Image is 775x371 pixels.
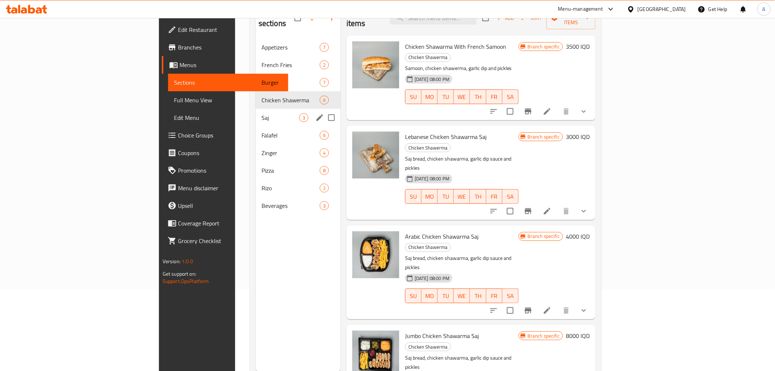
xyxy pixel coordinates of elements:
[405,330,479,341] span: Jumbo Chicken Shawarma Saj
[575,302,593,319] button: show more
[405,64,519,73] p: Samoon, chicken shawerma, garlic dip and pickles
[405,53,450,62] span: Chicken Shawerma
[454,189,470,204] button: WE
[262,43,320,52] span: Appetizers
[256,162,341,179] div: Pizza8
[405,53,451,62] div: Chicken Shawerma
[314,112,325,123] button: edit
[412,76,452,83] span: [DATE] 08:00 PM
[454,89,470,104] button: WE
[558,5,603,14] div: Menu-management
[320,202,329,209] span: 3
[162,21,288,38] a: Edit Restaurant
[579,107,588,116] svg: Show Choices
[543,306,552,315] a: Edit menu item
[300,114,308,121] span: 3
[320,166,329,175] div: items
[457,92,467,102] span: WE
[320,97,329,104] span: 6
[320,150,329,157] span: 4
[412,175,452,182] span: [DATE] 08:00 PM
[424,92,435,102] span: MO
[424,291,435,301] span: MO
[174,113,282,122] span: Edit Menu
[162,38,288,56] a: Branches
[320,201,329,210] div: items
[470,89,486,104] button: TH
[408,92,419,102] span: SU
[256,56,341,74] div: French Fries2
[178,25,282,34] span: Edit Restaurant
[178,219,282,228] span: Coverage Report
[405,289,422,303] button: SU
[162,197,288,214] a: Upsell
[486,89,503,104] button: FR
[441,191,451,202] span: TU
[162,144,288,162] a: Coupons
[525,133,563,140] span: Branch specific
[503,203,518,219] span: Select to update
[763,5,765,13] span: A
[405,131,487,142] span: Lebanese Chicken Shawarma Saj
[163,276,209,286] a: Support.OpsPlatform
[352,41,399,88] img: Chicken Shawarma With French Samoon
[489,92,500,102] span: FR
[543,207,552,216] a: Edit menu item
[486,289,503,303] button: FR
[489,291,500,301] span: FR
[566,331,590,341] h6: 8000 IQD
[320,44,329,51] span: 7
[162,232,288,250] a: Grocery Checklist
[352,132,399,179] img: Lebanese Chicken Shawarma Saj
[262,96,320,104] div: Chicken Shawerma
[519,302,537,319] button: Branch-specific-item
[405,41,506,52] span: Chicken Shawarma With French Samoon
[162,126,288,144] a: Choice Groups
[405,243,451,252] div: Chicken Shawerma
[441,92,451,102] span: TU
[262,113,299,122] span: Saj
[256,74,341,91] div: Burger7
[405,144,450,152] span: Chicken Shawerma
[256,179,341,197] div: Rizo2
[557,302,575,319] button: delete
[162,162,288,179] a: Promotions
[441,291,451,301] span: TU
[320,148,329,157] div: items
[470,289,486,303] button: TH
[473,191,483,202] span: TH
[503,104,518,119] span: Select to update
[566,41,590,52] h6: 3500 IQD
[579,306,588,315] svg: Show Choices
[262,60,320,69] span: French Fries
[162,56,288,74] a: Menus
[505,291,516,301] span: SA
[178,166,282,175] span: Promotions
[470,189,486,204] button: TH
[405,89,422,104] button: SU
[262,131,320,140] span: Falafel
[174,78,282,87] span: Sections
[168,74,288,91] a: Sections
[405,154,519,173] p: Saj bread, chicken shawarma, garlic dip sauce and pickles
[486,189,503,204] button: FR
[405,189,422,204] button: SU
[525,333,563,339] span: Branch specific
[424,191,435,202] span: MO
[320,132,329,139] span: 6
[405,243,450,251] span: Chicken Shawerma
[405,343,450,351] span: Chicken Shawerma
[473,291,483,301] span: TH
[256,38,341,56] div: Appetizers7
[503,303,518,318] span: Select to update
[473,92,483,102] span: TH
[422,189,438,204] button: MO
[525,233,563,240] span: Branch specific
[262,201,320,210] span: Beverages
[519,103,537,120] button: Branch-specific-item
[262,166,320,175] span: Pizza
[256,144,341,162] div: Zinger4
[256,109,341,126] div: Saj3edit
[575,103,593,120] button: show more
